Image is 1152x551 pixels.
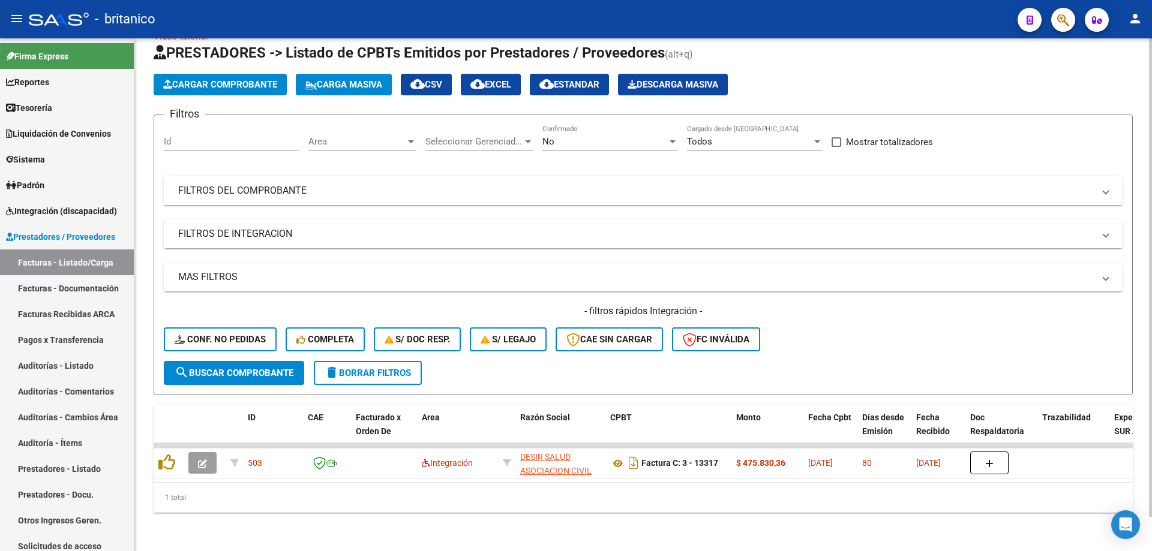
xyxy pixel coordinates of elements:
[178,184,1094,197] mat-panel-title: FILTROS DEL COMPROBANTE
[470,77,485,91] mat-icon: cloud_download
[95,6,155,32] span: - britanico
[539,79,599,90] span: Estandar
[401,74,452,95] button: CSV
[154,483,1133,513] div: 1 total
[164,219,1123,248] mat-expansion-panel-header: FILTROS DE INTEGRACION
[628,79,718,90] span: Descarga Masiva
[862,413,904,436] span: Días desde Emisión
[520,450,601,475] div: 30714709344
[10,11,24,26] mat-icon: menu
[641,459,718,468] strong: Factura C: 3 - 13317
[6,179,44,192] span: Padrón
[296,334,354,345] span: Completa
[665,49,693,60] span: (alt+q)
[520,452,592,475] span: DESIR SALUD ASOCIACION CIVIL
[351,405,417,457] datatable-header-cell: Facturado x Orden De
[305,79,382,90] span: Carga Masiva
[846,135,933,149] span: Mostrar totalizadores
[6,101,52,115] span: Tesorería
[374,327,461,351] button: S/ Doc Resp.
[626,453,641,472] i: Descargar documento
[808,458,833,468] span: [DATE]
[422,458,473,468] span: Integración
[556,327,663,351] button: CAE SIN CARGAR
[1037,405,1109,457] datatable-header-cell: Trazabilidad
[410,79,442,90] span: CSV
[154,74,287,95] button: Cargar Comprobante
[6,204,117,218] span: Integración (discapacidad)
[862,458,872,468] span: 80
[6,76,49,89] span: Reportes
[530,74,609,95] button: Estandar
[164,176,1123,205] mat-expansion-panel-header: FILTROS DEL COMPROBANTE
[916,413,950,436] span: Fecha Recibido
[6,127,111,140] span: Liquidación de Convenios
[303,405,351,457] datatable-header-cell: CAE
[163,79,277,90] span: Cargar Comprobante
[683,334,749,345] span: FC Inválida
[243,405,303,457] datatable-header-cell: ID
[6,50,68,63] span: Firma Express
[164,361,304,385] button: Buscar Comprobante
[417,405,498,457] datatable-header-cell: Area
[178,227,1094,240] mat-panel-title: FILTROS DE INTEGRACION
[539,77,554,91] mat-icon: cloud_download
[154,44,665,61] span: PRESTADORES -> Listado de CPBTs Emitidos por Prestadores / Proveedores
[6,153,45,166] span: Sistema
[164,106,205,122] h3: Filtros
[618,74,728,95] button: Descarga Masiva
[164,305,1123,318] h4: - filtros rápidos Integración -
[803,405,857,457] datatable-header-cell: Fecha Cpbt
[610,413,632,422] span: CPBT
[308,413,323,422] span: CAE
[410,77,425,91] mat-icon: cloud_download
[425,136,523,147] span: Seleccionar Gerenciador
[970,413,1024,436] span: Doc Respaldatoria
[325,368,411,378] span: Borrar Filtros
[356,413,401,436] span: Facturado x Orden De
[164,327,277,351] button: Conf. no pedidas
[422,413,440,422] span: Area
[911,405,965,457] datatable-header-cell: Fecha Recibido
[736,413,761,422] span: Monto
[175,368,293,378] span: Buscar Comprobante
[1111,510,1140,539] div: Open Intercom Messenger
[542,136,554,147] span: No
[605,405,731,457] datatable-header-cell: CPBT
[965,405,1037,457] datatable-header-cell: Doc Respaldatoria
[175,365,189,380] mat-icon: search
[175,334,266,345] span: Conf. no pedidas
[296,74,392,95] button: Carga Masiva
[916,458,941,468] span: [DATE]
[618,74,728,95] app-download-masive: Descarga masiva de comprobantes (adjuntos)
[481,334,536,345] span: S/ legajo
[470,327,547,351] button: S/ legajo
[1042,413,1091,422] span: Trazabilidad
[515,405,605,457] datatable-header-cell: Razón Social
[248,458,262,468] span: 503
[808,413,851,422] span: Fecha Cpbt
[314,361,422,385] button: Borrar Filtros
[672,327,760,351] button: FC Inválida
[178,270,1094,284] mat-panel-title: MAS FILTROS
[1128,11,1142,26] mat-icon: person
[566,334,652,345] span: CAE SIN CARGAR
[6,230,115,243] span: Prestadores / Proveedores
[248,413,256,422] span: ID
[286,327,365,351] button: Completa
[308,136,406,147] span: Area
[520,413,570,422] span: Razón Social
[470,79,511,90] span: EXCEL
[736,458,785,468] strong: $ 475.830,36
[461,74,521,95] button: EXCEL
[325,365,339,380] mat-icon: delete
[687,136,712,147] span: Todos
[164,263,1123,291] mat-expansion-panel-header: MAS FILTROS
[731,405,803,457] datatable-header-cell: Monto
[385,334,451,345] span: S/ Doc Resp.
[857,405,911,457] datatable-header-cell: Días desde Emisión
